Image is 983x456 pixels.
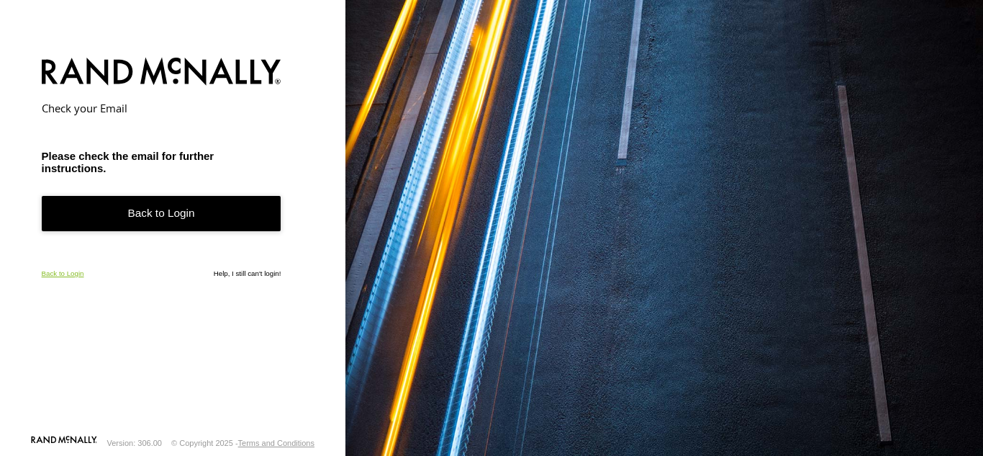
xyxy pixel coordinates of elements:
a: Visit our Website [31,436,97,450]
a: Back to Login [42,196,281,231]
img: Rand McNally [42,55,281,91]
a: Back to Login [42,269,84,277]
div: © Copyright 2025 - [171,439,314,447]
h2: Check your Email [42,101,281,115]
a: Terms and Conditions [238,439,314,447]
div: Version: 306.00 [107,439,162,447]
h3: Please check the email for further instructions. [42,150,281,174]
a: Help, I still can't login! [214,269,281,277]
